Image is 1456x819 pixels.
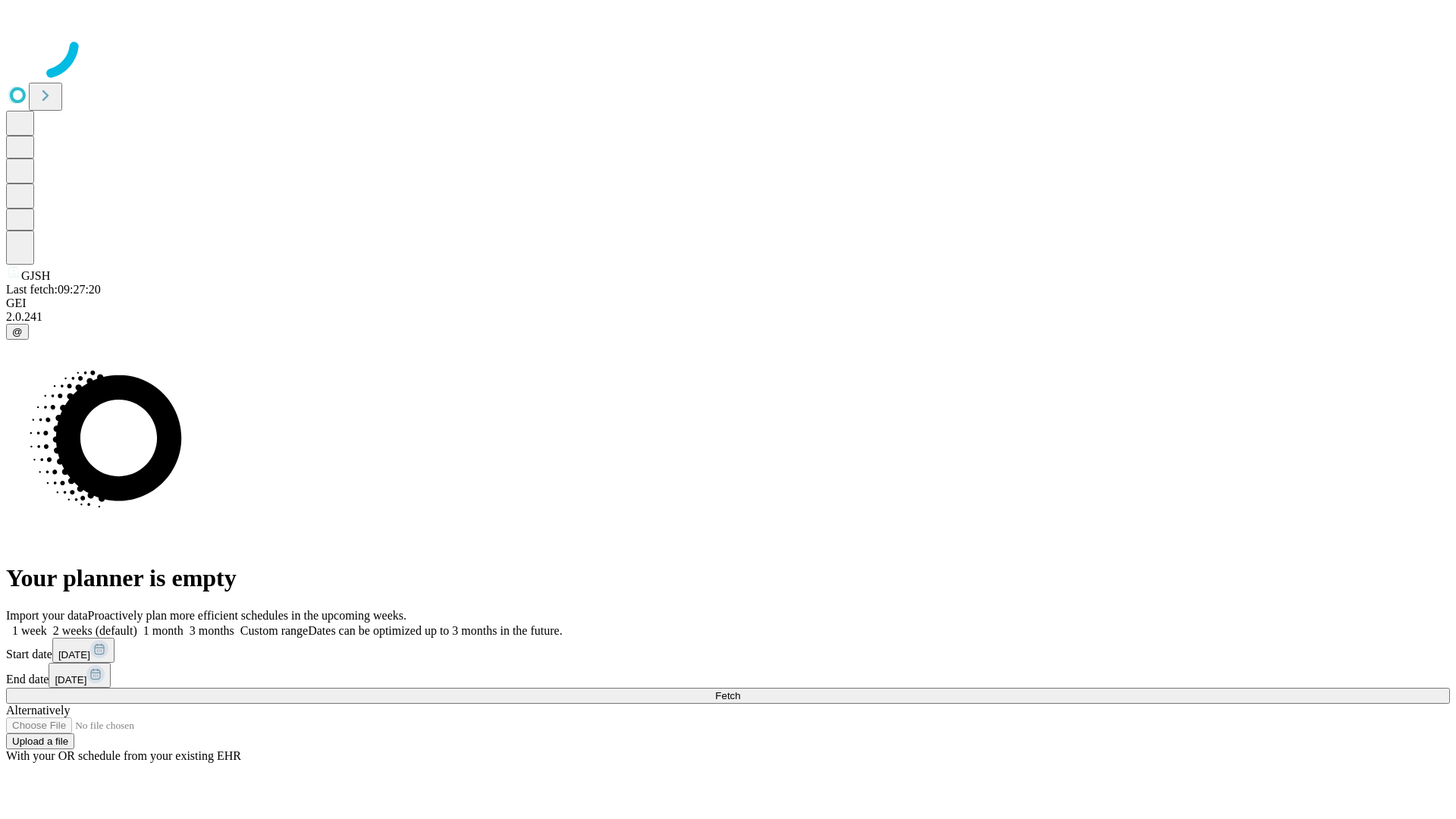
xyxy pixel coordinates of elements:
[6,663,1450,688] div: End date
[6,310,1450,324] div: 2.0.241
[6,609,88,622] span: Import your data
[190,624,234,637] span: 3 months
[308,624,562,637] span: Dates can be optimized up to 3 months in the future.
[55,674,86,686] span: [DATE]
[143,624,184,637] span: 1 month
[6,749,241,762] span: With your OR schedule from your existing EHR
[58,649,90,661] span: [DATE]
[52,638,115,663] button: [DATE]
[6,704,70,717] span: Alternatively
[21,269,50,282] span: GJSH
[6,324,29,340] button: @
[6,564,1450,592] h1: Your planner is empty
[49,663,111,688] button: [DATE]
[6,297,1450,310] div: GEI
[715,690,740,701] span: Fetch
[6,283,101,296] span: Last fetch: 09:27:20
[53,624,137,637] span: 2 weeks (default)
[12,624,47,637] span: 1 week
[12,326,23,337] span: @
[88,609,406,622] span: Proactively plan more efficient schedules in the upcoming weeks.
[6,688,1450,704] button: Fetch
[6,733,74,749] button: Upload a file
[240,624,308,637] span: Custom range
[6,638,1450,663] div: Start date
